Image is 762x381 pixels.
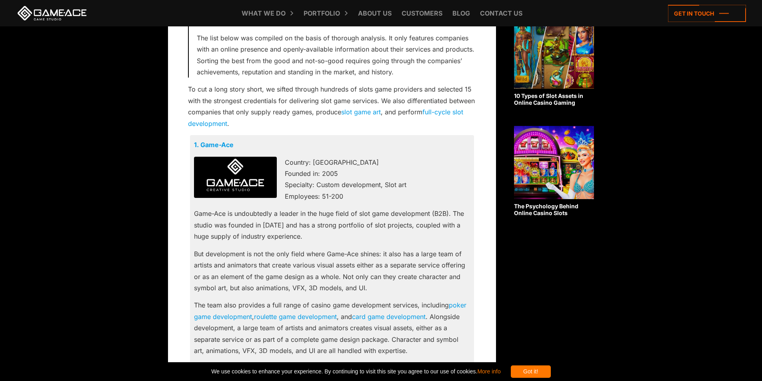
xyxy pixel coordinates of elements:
p: The team also provides a full range of casino game development services, including , , and . Alon... [194,299,470,356]
a: poker game development [194,301,466,320]
img: Game-Ace logo [194,157,277,198]
p: To cut a long story short, we sifted through hundreds of slots game providers and selected 15 wit... [188,84,476,129]
img: Related [514,126,594,199]
a: The Psychology Behind Online Casino Slots [514,126,594,217]
a: slot game art [341,108,381,116]
div: Got it! [511,365,551,378]
a: 1. Game-Ace [194,141,234,149]
p: Country: [GEOGRAPHIC_DATA] Founded in: 2005 Specialty: Custom development, Slot art Employees: 51... [194,157,470,202]
p: But development is not the only field where Game-Ace shines: it also has a large team of artists ... [194,248,470,294]
a: card game development [352,313,426,321]
p: The list below was compiled on the basis of thorough analysis. It only features companies with an... [197,32,476,78]
span: We use cookies to enhance your experience. By continuing to visit this site you agree to our use ... [211,365,500,378]
a: full-cycle slot development [188,108,463,127]
img: Related [514,16,594,89]
a: roulette game development [254,313,337,321]
p: Game-Ace is undoubtedly a leader in the huge field of slot game development (B2B). The studio was... [194,208,470,242]
a: 10 Types of Slot Assets in Online Casino Gaming [514,16,594,106]
a: Get in touch [668,5,746,22]
a: More info [477,368,500,375]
